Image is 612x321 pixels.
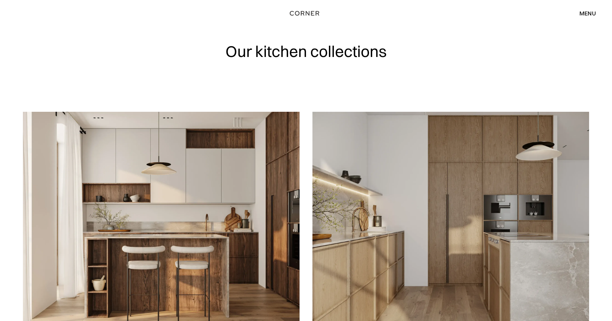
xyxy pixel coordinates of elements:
a: home [282,9,330,18]
h1: Our kitchen collections [225,43,387,60]
div: menu [579,10,596,16]
div: menu [572,7,596,19]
